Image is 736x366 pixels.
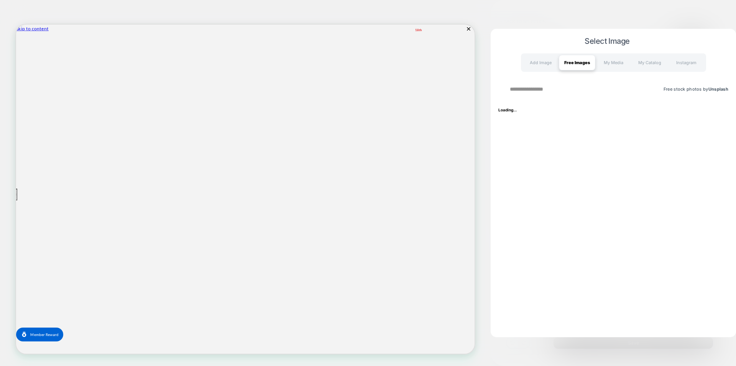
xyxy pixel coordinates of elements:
div: My Catalog [632,55,668,70]
div: Add Image [522,55,559,70]
span: 18th [532,4,541,11]
div: Instagram [668,55,705,70]
div: Free Images [559,55,595,70]
b: Unsplash [708,86,728,92]
span: Free stock photos by [617,86,728,92]
span: Select Image [502,36,712,46]
div: My Media [595,55,632,70]
h4: Loading... [498,108,728,112]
